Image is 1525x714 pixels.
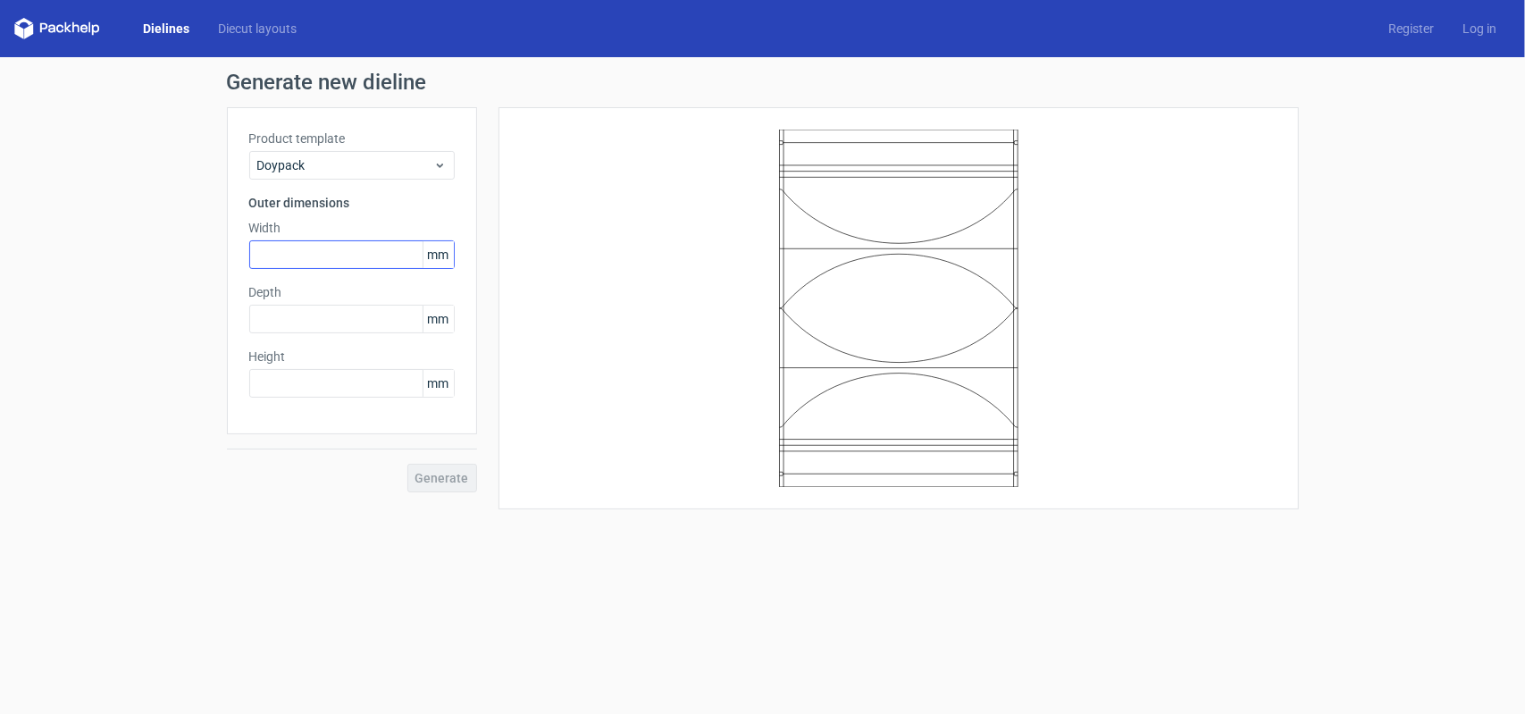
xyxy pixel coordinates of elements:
[204,20,311,38] a: Diecut layouts
[423,370,454,397] span: mm
[257,156,433,174] span: Doypack
[423,241,454,268] span: mm
[249,219,455,237] label: Width
[249,194,455,212] h3: Outer dimensions
[423,306,454,332] span: mm
[249,348,455,365] label: Height
[249,283,455,301] label: Depth
[1448,20,1511,38] a: Log in
[129,20,204,38] a: Dielines
[227,71,1299,93] h1: Generate new dieline
[1374,20,1448,38] a: Register
[249,130,455,147] label: Product template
